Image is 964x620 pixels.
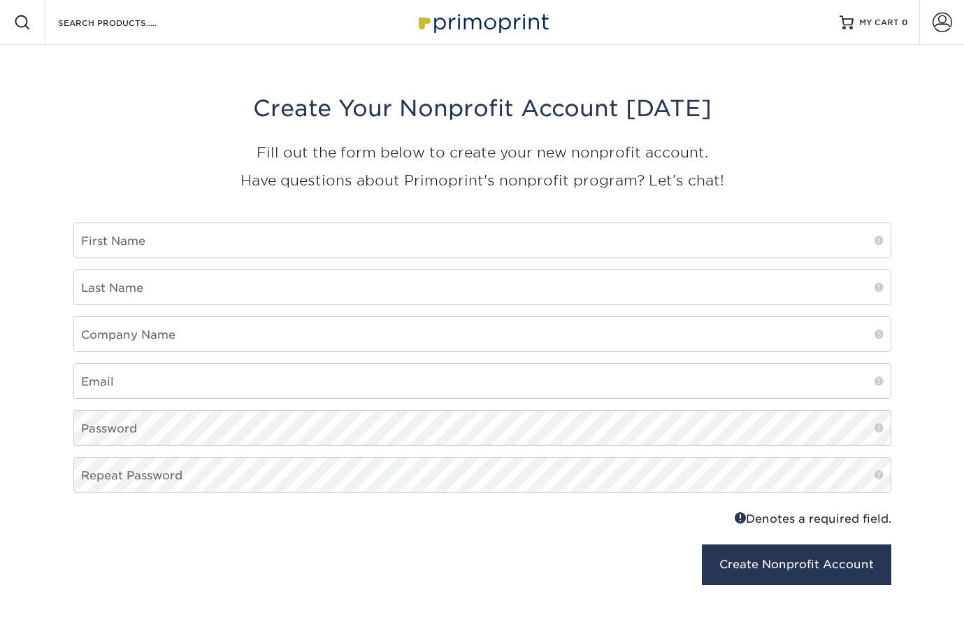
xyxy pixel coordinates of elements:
p: Fill out the form below to create your new nonprofit account. Have questions about Primoprint's n... [73,139,891,195]
span: 0 [902,17,908,27]
div: Denotes a required field. [493,509,891,528]
h3: Create Your Nonprofit Account [DATE] [73,95,891,122]
span: MY CART [859,17,899,29]
button: Create Nonprofit Account [702,544,891,585]
img: Primoprint [412,7,552,37]
input: SEARCH PRODUCTS..... [57,14,193,31]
